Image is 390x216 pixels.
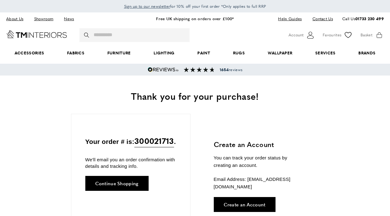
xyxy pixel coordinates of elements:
[289,32,303,38] span: Account
[304,44,347,62] a: Services
[323,32,341,38] span: Favourites
[214,197,276,212] a: Create an Account
[6,15,28,23] a: About Us
[273,15,306,23] a: Help Guides
[124,3,266,9] span: for 10% off your first order *Only applies to full RRP
[156,16,234,21] a: Free UK shipping on orders over £100*
[29,15,58,23] a: Showroom
[85,135,176,147] p: Your order # is: .
[289,30,315,40] button: Customer Account
[95,181,139,186] span: Continue Shopping
[186,44,222,62] a: Paint
[3,44,56,62] span: Accessories
[342,16,384,22] p: Call Us
[214,176,305,191] p: Email Address: [EMAIL_ADDRESS][DOMAIN_NAME]
[131,89,259,103] span: Thank you for your purchase!
[224,202,266,207] span: Create an Account
[6,30,67,38] a: Go to Home page
[96,44,142,62] a: Furniture
[220,67,242,72] span: reviews
[56,44,96,62] a: Fabrics
[142,44,186,62] a: Lighting
[308,15,333,23] a: Contact Us
[222,44,256,62] a: Rugs
[256,44,304,62] a: Wallpaper
[323,30,353,40] a: Favourites
[214,154,305,169] p: You can track your order status by creating an account.
[124,3,170,9] a: Sign up to our newsletter
[184,67,215,72] img: Reviews section
[347,44,387,62] a: Brands
[134,135,174,147] span: 300021713
[85,156,176,169] p: We'll email you an order confirmation with details and tracking info.
[355,16,384,21] a: 01733 230 499
[59,15,78,23] a: News
[85,176,149,191] a: Continue Shopping
[148,67,179,72] img: Reviews.io 5 stars
[220,67,229,72] strong: 1654
[214,140,305,149] h3: Create an Account
[84,28,90,42] button: Search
